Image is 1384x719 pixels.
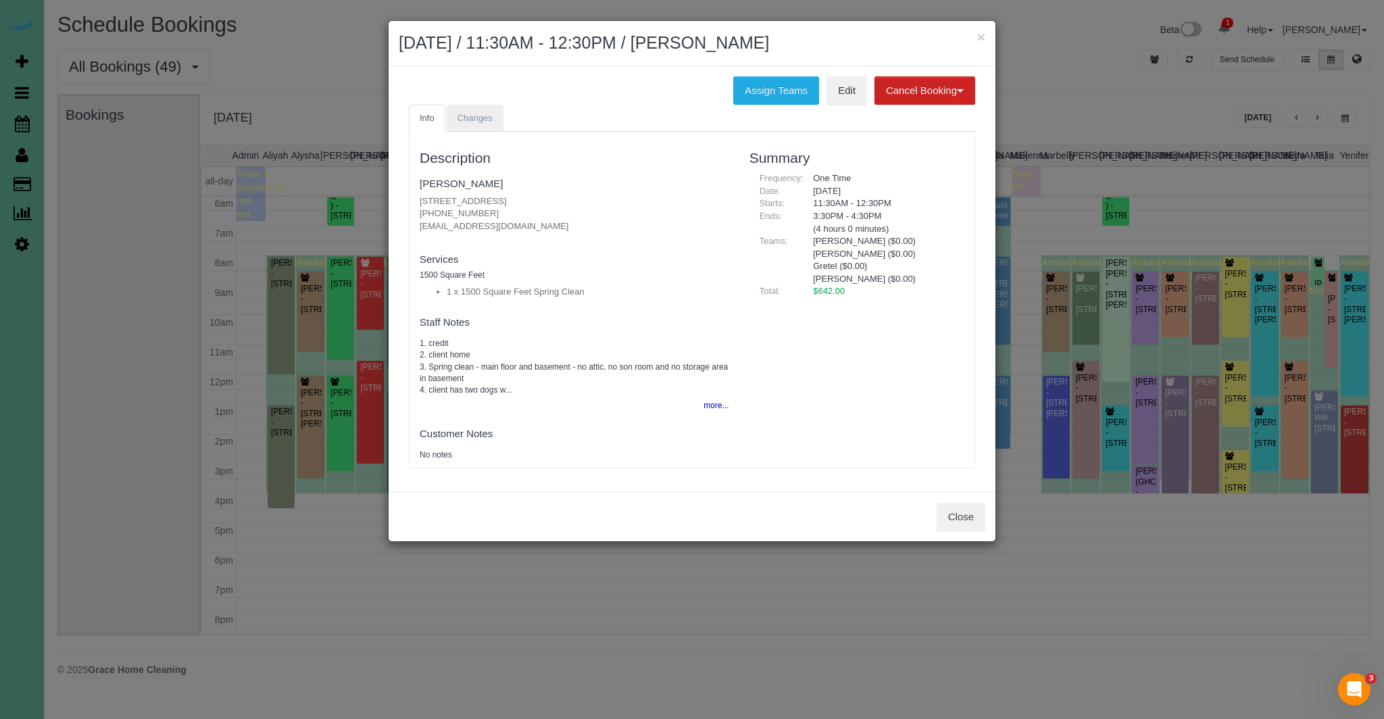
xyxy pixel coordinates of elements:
h3: Summary [749,150,964,166]
li: [PERSON_NAME] ($0.00) [813,273,954,286]
iframe: Intercom live chat [1338,673,1370,705]
span: Frequency: [760,173,804,183]
span: Changes [458,113,493,123]
a: Edit [826,76,867,105]
span: Info [420,113,435,123]
li: Gretel ($0.00) [813,260,954,273]
span: Date: [760,186,781,196]
h4: Staff Notes [420,317,729,328]
div: 11:30AM - 12:30PM [803,197,964,210]
h3: Description [420,150,729,166]
div: [DATE] [803,185,964,198]
p: [STREET_ADDRESS] [PHONE_NUMBER] [EMAIL_ADDRESS][DOMAIN_NAME] [420,195,729,233]
div: One Time [803,172,964,185]
span: Teams: [760,236,788,246]
button: Close [937,503,985,531]
span: 3 [1366,673,1377,684]
button: Assign Teams [733,76,819,105]
h4: Services [420,254,729,266]
pre: 1. credit 2. client home 3. Spring clean - main floor and basement - no attic, no son room and no... [420,338,729,396]
pre: No notes [420,449,729,461]
li: [PERSON_NAME] ($0.00) [813,235,954,248]
span: Starts: [760,198,785,208]
button: more... [695,396,728,416]
h4: Customer Notes [420,428,729,440]
a: [PERSON_NAME] [420,178,503,189]
span: Ends: [760,211,782,221]
a: Info [409,105,445,132]
h2: [DATE] / 11:30AM - 12:30PM / [PERSON_NAME] [399,31,985,55]
a: Changes [447,105,503,132]
span: $642.00 [813,286,845,296]
button: × [977,30,985,44]
li: [PERSON_NAME] ($0.00) [813,248,954,261]
button: Cancel Booking [874,76,975,105]
h5: 1500 Square Feet [420,271,729,280]
div: 3:30PM - 4:30PM (4 hours 0 minutes) [803,210,964,235]
span: Total: [760,286,781,296]
li: 1 x 1500 Square Feet Spring Clean [447,286,729,299]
